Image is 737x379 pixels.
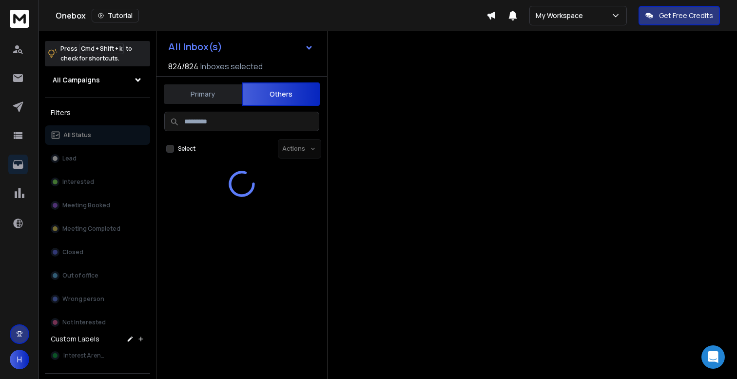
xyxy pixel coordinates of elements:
[160,37,321,57] button: All Inbox(s)
[200,60,263,72] h3: Inboxes selected
[168,42,222,52] h1: All Inbox(s)
[53,75,100,85] h1: All Campaigns
[164,83,242,105] button: Primary
[639,6,720,25] button: Get Free Credits
[45,106,150,120] h3: Filters
[536,11,587,20] p: My Workspace
[51,334,99,344] h3: Custom Labels
[242,82,320,106] button: Others
[56,9,486,22] div: Onebox
[659,11,713,20] p: Get Free Credits
[79,43,124,54] span: Cmd + Shift + k
[178,145,195,153] label: Select
[45,70,150,90] button: All Campaigns
[701,345,725,369] div: Open Intercom Messenger
[92,9,139,22] button: Tutorial
[168,60,198,72] span: 824 / 824
[10,350,29,369] button: H
[60,44,132,63] p: Press to check for shortcuts.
